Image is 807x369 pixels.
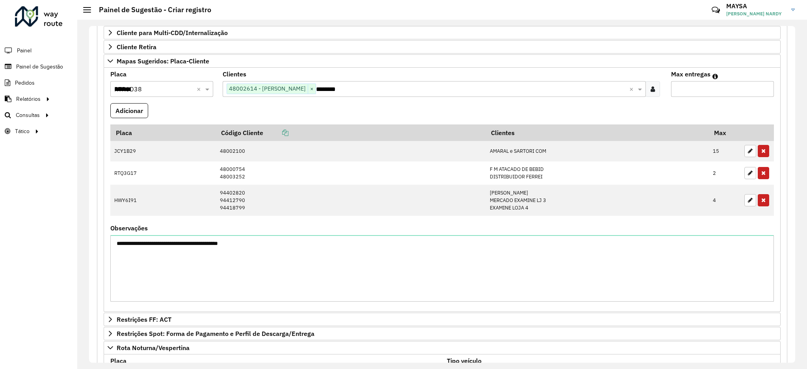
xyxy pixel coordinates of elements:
[216,161,486,185] td: 48000754 48003252
[110,141,216,161] td: JCY1B29
[485,124,708,141] th: Clientes
[104,40,781,54] a: Cliente Retira
[117,58,209,64] span: Mapas Sugeridos: Placa-Cliente
[216,185,486,216] td: 94402820 94412790 94418799
[117,330,314,337] span: Restrições Spot: Forma de Pagamento e Perfil de Descarga/Entrega
[110,161,216,185] td: RTQ3G17
[485,141,708,161] td: AMARAL e SARTORI COM
[104,54,781,68] a: Mapas Sugeridos: Placa-Cliente
[17,46,32,55] span: Painel
[104,26,781,39] a: Cliente para Multi-CDD/Internalização
[197,84,203,94] span: Clear all
[308,84,316,94] span: ×
[629,84,636,94] span: Clear all
[263,129,288,137] a: Copiar
[117,345,190,351] span: Rota Noturna/Vespertina
[110,356,126,365] label: Placa
[110,124,216,141] th: Placa
[726,10,785,17] span: [PERSON_NAME] NARDY
[485,161,708,185] td: F M ATACADO DE BEBID DISTRIBUIDOR FERREI
[104,68,781,312] div: Mapas Sugeridos: Placa-Cliente
[110,103,148,118] button: Adicionar
[16,111,40,119] span: Consultas
[223,69,246,79] label: Clientes
[712,73,718,80] em: Máximo de clientes que serão colocados na mesma rota com os clientes informados
[104,327,781,340] a: Restrições Spot: Forma de Pagamento e Perfil de Descarga/Entrega
[15,127,30,135] span: Tático
[104,313,781,326] a: Restrições FF: ACT
[709,161,740,185] td: 2
[216,124,486,141] th: Código Cliente
[91,6,211,14] h2: Painel de Sugestão - Criar registro
[15,79,35,87] span: Pedidos
[707,2,724,19] a: Contato Rápido
[110,185,216,216] td: HWY6I91
[110,69,126,79] label: Placa
[117,316,171,323] span: Restrições FF: ACT
[104,341,781,354] a: Rota Noturna/Vespertina
[709,141,740,161] td: 15
[110,223,148,233] label: Observações
[16,95,41,103] span: Relatórios
[117,44,156,50] span: Cliente Retira
[709,185,740,216] td: 4
[447,356,482,365] label: Tipo veículo
[726,2,785,10] h3: MAYSA
[117,30,228,36] span: Cliente para Multi-CDD/Internalização
[485,185,708,216] td: [PERSON_NAME] MERCADO EXAMINE LJ 3 EXAMINE LOJA 4
[671,69,710,79] label: Max entregas
[16,63,63,71] span: Painel de Sugestão
[227,84,308,93] span: 48002614 - [PERSON_NAME]
[216,141,486,161] td: 48002100
[709,124,740,141] th: Max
